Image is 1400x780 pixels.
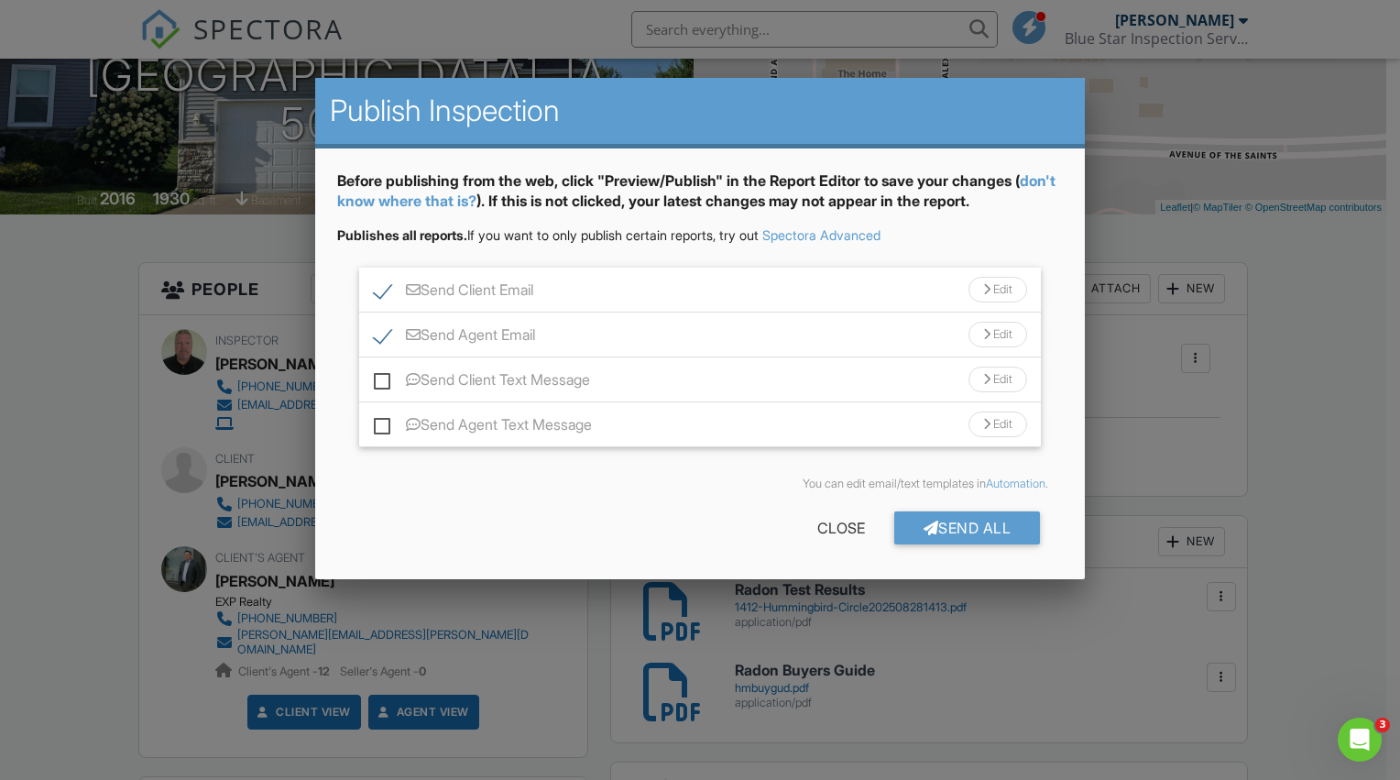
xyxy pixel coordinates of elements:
div: Edit [968,367,1027,392]
span: 3 [1375,718,1390,732]
div: Before publishing from the web, click "Preview/Publish" in the Report Editor to save your changes... [337,170,1063,226]
div: Edit [968,277,1027,302]
label: Send Client Text Message [374,371,590,394]
h2: Publish Inspection [330,93,1070,129]
div: Edit [968,322,1027,347]
label: Send Client Email [374,281,533,304]
div: Send All [894,511,1041,544]
div: Close [788,511,894,544]
label: Send Agent Email [374,326,535,349]
a: don't know where that is? [337,171,1055,210]
div: You can edit email/text templates in . [352,477,1048,491]
span: If you want to only publish certain reports, try out [337,227,759,243]
label: Send Agent Text Message [374,416,592,439]
iframe: Intercom live chat [1338,718,1382,762]
a: Spectora Advanced [762,227,880,243]
strong: Publishes all reports. [337,227,467,243]
a: Automation [986,477,1045,490]
div: Edit [968,412,1027,437]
